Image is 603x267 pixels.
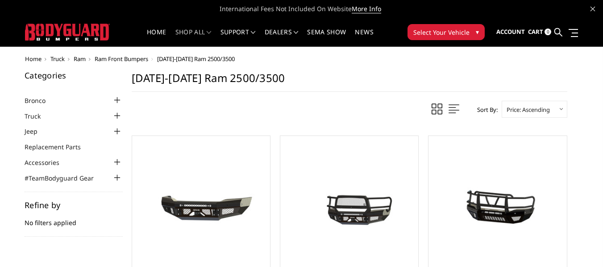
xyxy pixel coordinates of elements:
button: Select Your Vehicle [408,24,485,40]
img: BODYGUARD BUMPERS [25,24,110,40]
a: Home [25,55,42,63]
div: No filters applied [25,201,123,237]
a: Replacement Parts [25,142,92,152]
span: 0 [545,29,551,35]
a: Truck [50,55,65,63]
a: SEMA Show [307,29,346,46]
span: ▾ [476,27,479,37]
span: [DATE]-[DATE] Ram 2500/3500 [157,55,235,63]
a: Bronco [25,96,57,105]
a: Truck [25,111,52,121]
a: Ram [74,55,86,63]
a: Support [220,29,256,46]
span: Cart [528,28,543,36]
img: 2019-2025 Ram 2500-3500 - FT Series - Base Front Bumper [134,174,268,236]
a: Accessories [25,158,71,167]
a: shop all [175,29,212,46]
span: Account [496,28,525,36]
h5: Refine by [25,201,123,209]
a: Dealers [265,29,299,46]
a: Account [496,20,525,44]
h1: [DATE]-[DATE] Ram 2500/3500 [132,71,567,92]
a: Jeep [25,127,49,136]
label: Sort By: [472,103,498,116]
h5: Categories [25,71,123,79]
img: 2019-2025 Ram 2500-3500 - T2 Series - Extreme Front Bumper (receiver or winch) [431,174,564,236]
a: Ram Front Bumpers [95,55,148,63]
a: News [355,29,373,46]
a: Cart 0 [528,20,551,44]
a: #TeamBodyguard Gear [25,173,105,183]
a: Home [147,29,166,46]
a: More Info [352,4,381,13]
span: Select Your Vehicle [413,28,470,37]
